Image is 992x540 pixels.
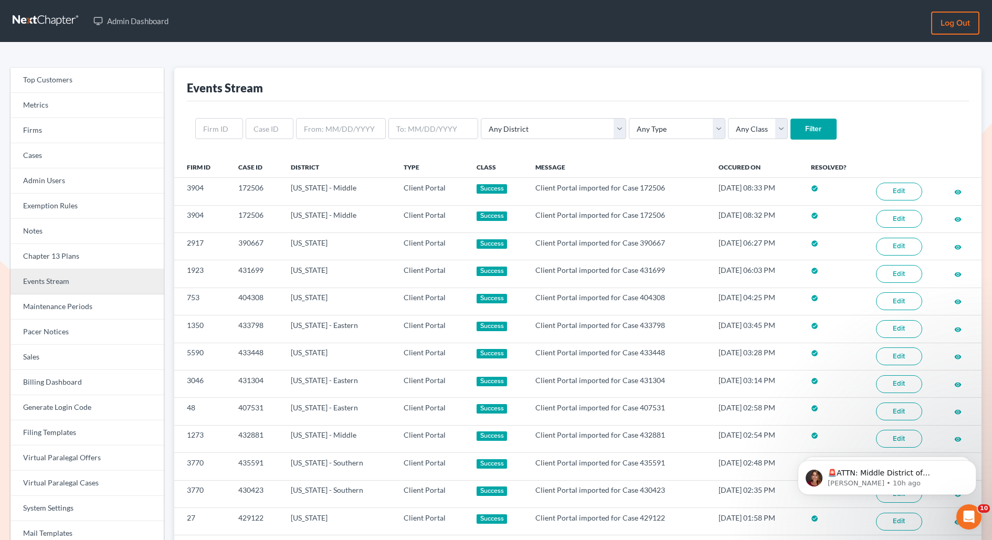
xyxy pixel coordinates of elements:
td: [US_STATE] - Southern [282,453,395,480]
td: [US_STATE] [282,343,395,370]
a: visibility [954,407,962,416]
td: Client Portal [395,343,469,370]
td: [US_STATE] [282,232,395,260]
a: Notes [10,219,164,244]
td: Client Portal [395,232,469,260]
a: Edit [876,320,922,338]
a: visibility [954,214,962,223]
td: 3046 [174,370,230,397]
td: Client Portal imported for Case 431304 [527,370,710,397]
td: [DATE] 08:32 PM [710,205,803,232]
a: Maintenance Periods [10,294,164,320]
div: Success [477,486,507,496]
div: Success [477,514,507,524]
td: [DATE] 02:54 PM [710,425,803,452]
td: [DATE] 02:35 PM [710,480,803,507]
td: 430423 [230,480,282,507]
a: Admin Dashboard [88,12,174,30]
i: check_circle [811,240,818,247]
th: Occured On [710,156,803,177]
a: Virtual Paralegal Offers [10,446,164,471]
a: Chapter 13 Plans [10,244,164,269]
a: visibility [954,297,962,305]
td: [US_STATE] - Middle [282,205,395,232]
td: 433798 [230,315,282,343]
td: [US_STATE] - Southern [282,480,395,507]
td: 1350 [174,315,230,343]
th: Message [527,156,710,177]
td: [DATE] 02:48 PM [710,453,803,480]
td: 3770 [174,480,230,507]
a: Edit [876,347,922,365]
td: Client Portal imported for Case 432881 [527,425,710,452]
i: check_circle [811,377,818,385]
a: Edit [876,375,922,393]
a: Log out [931,12,979,35]
td: Client Portal imported for Case 430423 [527,480,710,507]
td: [DATE] 03:28 PM [710,343,803,370]
td: [US_STATE] [282,288,395,315]
td: Client Portal imported for Case 172506 [527,205,710,232]
td: [DATE] 03:14 PM [710,370,803,397]
td: Client Portal imported for Case 431699 [527,260,710,288]
i: check_circle [811,212,818,219]
td: Client Portal [395,315,469,343]
td: [US_STATE] - Middle [282,425,395,452]
i: visibility [954,298,962,305]
th: Class [468,156,527,177]
td: 1923 [174,260,230,288]
td: 2917 [174,232,230,260]
td: 390667 [230,232,282,260]
th: District [282,156,395,177]
a: Edit [876,430,922,448]
td: 5590 [174,343,230,370]
i: visibility [954,216,962,223]
i: check_circle [811,405,818,412]
i: visibility [954,188,962,196]
a: Sales [10,345,164,370]
span: 10 [978,504,990,513]
input: To: MM/DD/YYYY [388,118,478,139]
i: check_circle [811,350,818,357]
a: Events Stream [10,269,164,294]
a: Edit [876,292,922,310]
i: visibility [954,436,962,443]
a: Billing Dashboard [10,370,164,395]
td: 404308 [230,288,282,315]
td: Client Portal [395,260,469,288]
td: Client Portal imported for Case 407531 [527,398,710,425]
td: [US_STATE] - Eastern [282,315,395,343]
a: visibility [954,269,962,278]
div: Success [477,459,507,469]
div: Success [477,211,507,221]
i: visibility [954,271,962,278]
td: 431699 [230,260,282,288]
td: 27 [174,507,230,535]
a: Top Customers [10,68,164,93]
a: visibility [954,242,962,251]
i: check_circle [811,294,818,302]
div: Success [477,404,507,414]
a: Pacer Notices [10,320,164,345]
td: 432881 [230,425,282,452]
i: visibility [954,353,962,361]
td: Client Portal [395,425,469,452]
a: System Settings [10,496,164,521]
th: Firm ID [174,156,230,177]
td: Client Portal imported for Case 404308 [527,288,710,315]
a: Generate Login Code [10,395,164,420]
a: Exemption Rules [10,194,164,219]
td: 407531 [230,398,282,425]
div: Success [477,322,507,331]
td: [DATE] 06:27 PM [710,232,803,260]
a: Edit [876,265,922,283]
input: From: MM/DD/YYYY [296,118,386,139]
input: Firm ID [195,118,243,139]
a: Metrics [10,93,164,118]
td: 431304 [230,370,282,397]
td: [US_STATE] [282,260,395,288]
td: [US_STATE] - Eastern [282,370,395,397]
